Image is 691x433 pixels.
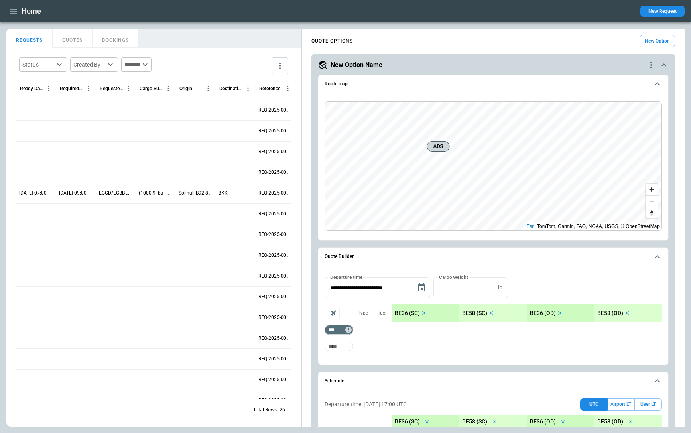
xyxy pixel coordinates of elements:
[526,224,535,229] a: Esri
[646,195,658,207] button: Zoom out
[311,39,353,43] h4: QUOTE OPTIONS
[99,190,132,197] p: EGGD/EGBB → VTBS
[430,142,446,150] span: ADS
[219,86,243,91] div: Destination
[22,6,41,16] h1: Home
[325,401,407,408] p: Departure time: [DATE] 17:00 UTC
[318,60,669,70] button: New Option Namequote-option-actions
[258,107,292,114] p: REQ-2025-000026
[53,29,93,48] button: QUOTES
[413,280,429,296] button: Choose date, selected date is Aug 12, 2025
[530,418,556,425] p: BE36 (OD)
[258,231,292,238] p: REQ-2025-000020
[330,274,363,280] label: Departure time
[258,211,292,217] p: REQ-2025-000021
[634,398,662,411] button: User LT
[203,83,213,94] button: Origin column menu
[19,190,47,197] p: 10/27/2025 07:00
[83,83,94,94] button: Required Date & Time (UTC-05:00) column menu
[325,325,353,335] div: Too short
[597,310,623,317] p: BE58 (OD)
[358,310,368,317] p: Type
[258,169,292,176] p: REQ-2025-000023
[43,83,54,94] button: Ready Date & Time (UTC-05:00) column menu
[392,304,662,322] div: scrollable content
[462,418,487,425] p: BE58 (SC)
[258,148,292,155] p: REQ-2025-000024
[123,83,134,94] button: Requested Route column menu
[60,86,83,91] div: Required Date & Time (UTC-05:00)
[498,284,502,291] p: lb
[530,310,556,317] p: BE36 (OD)
[597,418,623,425] p: BE58 (OD)
[243,83,253,94] button: Destination column menu
[20,86,43,91] div: Ready Date & Time (UTC-05:00)
[325,254,354,259] h6: Quote Builder
[258,190,292,197] p: REQ-2025-000022
[258,293,292,300] p: REQ-2025-000017
[258,356,292,362] p: REQ-2025-000014
[179,190,212,197] p: Solihull B92 8NW
[640,6,685,17] button: New Request
[325,342,353,351] div: Too short
[439,274,468,280] label: Cargo Weight
[163,83,173,94] button: Cargo Summary column menu
[462,310,487,317] p: BE58 (SC)
[258,376,292,383] p: REQ-2025-000013
[325,102,661,231] canvas: Map
[395,310,420,317] p: BE36 (SC)
[325,378,344,384] h6: Schedule
[253,407,278,413] p: Total Rows:
[219,190,228,197] p: BKK
[378,310,386,317] p: Taxi
[608,398,634,411] button: Airport LT
[258,335,292,342] p: REQ-2025-000015
[325,81,348,87] h6: Route map
[646,207,658,218] button: Reset bearing to north
[280,407,285,413] p: 26
[93,29,139,48] button: BOOKINGS
[325,277,662,355] div: Quote Builder
[325,248,662,266] button: Quote Builder
[646,60,656,70] div: quote-option-actions
[179,86,192,91] div: Origin
[258,273,292,279] p: REQ-2025-000018
[640,35,675,47] button: New Option
[100,86,123,91] div: Requested Route
[73,61,105,69] div: Created By
[580,398,608,411] button: UTC
[258,314,292,321] p: REQ-2025-000016
[258,252,292,259] p: REQ-2025-000019
[526,222,660,230] div: , TomTom, Garmin, FAO, NOAA, USGS, © OpenStreetMap
[325,372,662,390] button: Schedule
[59,190,87,197] p: 10/28/2025 09:00
[22,61,54,69] div: Status
[259,86,280,91] div: Reference
[283,83,293,94] button: Reference column menu
[646,184,658,195] button: Zoom in
[395,418,420,425] p: BE36 (SC)
[325,75,662,93] button: Route map
[140,86,163,91] div: Cargo Summary
[6,29,53,48] button: REQUESTS
[258,128,292,134] p: REQ-2025-000025
[139,190,172,197] p: (1000.9 lbs - 2 m³) Perishables
[272,57,288,74] button: more
[328,307,340,319] span: Aircraft selection
[325,101,662,231] div: Route map
[331,61,382,69] h5: New Option Name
